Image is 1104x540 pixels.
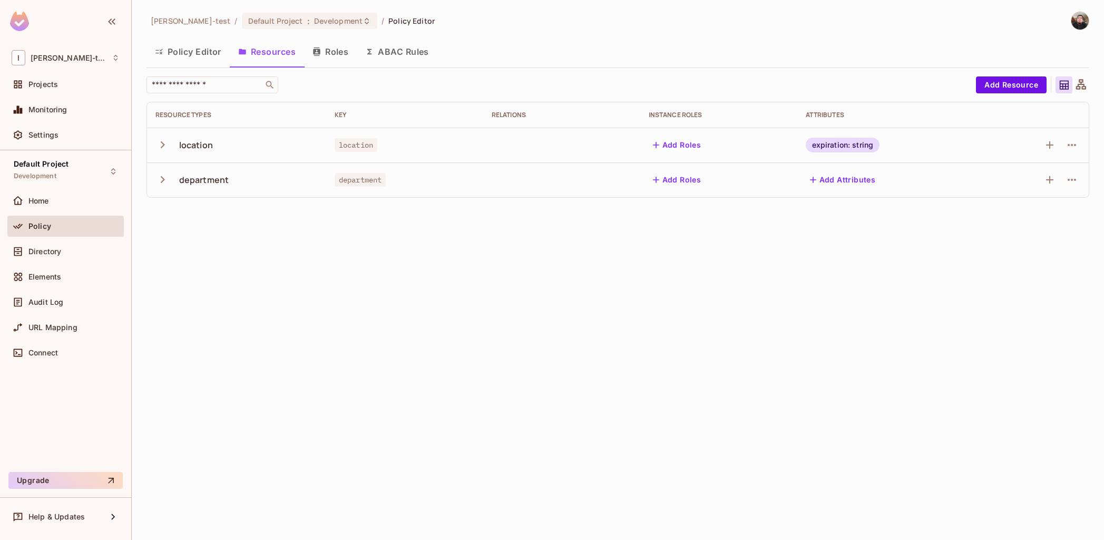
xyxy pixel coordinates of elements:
[12,50,25,65] span: I
[649,111,789,119] div: Instance roles
[806,138,880,152] div: expiration: string
[976,76,1047,93] button: Add Resource
[28,349,58,357] span: Connect
[388,16,435,26] span: Policy Editor
[649,171,706,188] button: Add Roles
[28,247,61,256] span: Directory
[314,16,363,26] span: Development
[806,111,970,119] div: Attributes
[151,16,230,26] span: the active workspace
[28,513,85,521] span: Help & Updates
[335,111,475,119] div: Key
[28,298,63,306] span: Audit Log
[28,197,49,205] span: Home
[155,111,318,119] div: Resource Types
[14,160,69,168] span: Default Project
[14,172,56,180] span: Development
[31,54,106,62] span: Workspace: Ignacio-test
[382,16,384,26] li: /
[335,173,386,187] span: department
[357,38,437,65] button: ABAC Rules
[146,38,230,65] button: Policy Editor
[307,17,310,25] span: :
[230,38,304,65] button: Resources
[10,12,29,31] img: SReyMgAAAABJRU5ErkJggg==
[335,138,377,152] span: location
[179,174,229,186] div: department
[28,222,51,230] span: Policy
[492,111,632,119] div: Relations
[649,137,706,153] button: Add Roles
[28,273,61,281] span: Elements
[28,131,58,139] span: Settings
[179,139,213,151] div: location
[28,323,77,332] span: URL Mapping
[806,171,880,188] button: Add Attributes
[28,80,58,89] span: Projects
[1071,12,1089,30] img: Ignacio Suarez
[248,16,303,26] span: Default Project
[28,105,67,114] span: Monitoring
[8,472,123,489] button: Upgrade
[304,38,357,65] button: Roles
[235,16,237,26] li: /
